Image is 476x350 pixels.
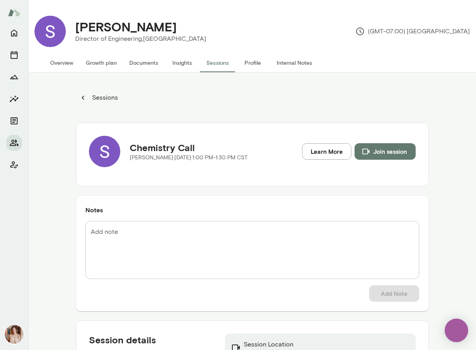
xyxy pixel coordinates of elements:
[270,53,319,72] button: Internal Notes
[6,69,22,85] button: Growth Plan
[89,136,120,167] img: Sunil George
[5,325,24,344] img: Nancy Alsip
[90,93,118,102] p: Sessions
[85,205,419,215] h6: Notes
[130,141,248,154] h5: Chemistry Call
[6,25,22,41] button: Home
[355,27,470,36] p: (GMT-07:00) [GEOGRAPHIC_DATA]
[200,53,235,72] button: Sessions
[44,53,80,72] button: Overview
[34,16,66,47] img: Sunil George
[75,19,177,34] h4: [PERSON_NAME]
[355,143,416,160] button: Join session
[6,157,22,173] button: Client app
[123,53,165,72] button: Documents
[244,340,293,349] p: Session Location
[302,143,351,160] a: Learn More
[76,90,122,106] button: Sessions
[6,47,22,63] button: Sessions
[6,113,22,129] button: Documents
[75,34,206,44] p: Director of Engineering, [GEOGRAPHIC_DATA]
[80,53,123,72] button: Growth plan
[130,154,248,162] p: [PERSON_NAME] · [DATE] · 1:00 PM-1:30 PM CST
[235,53,270,72] button: Profile
[89,334,213,346] h5: Session details
[165,53,200,72] button: Insights
[6,91,22,107] button: Insights
[8,5,20,20] img: Mento
[6,135,22,151] button: Members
